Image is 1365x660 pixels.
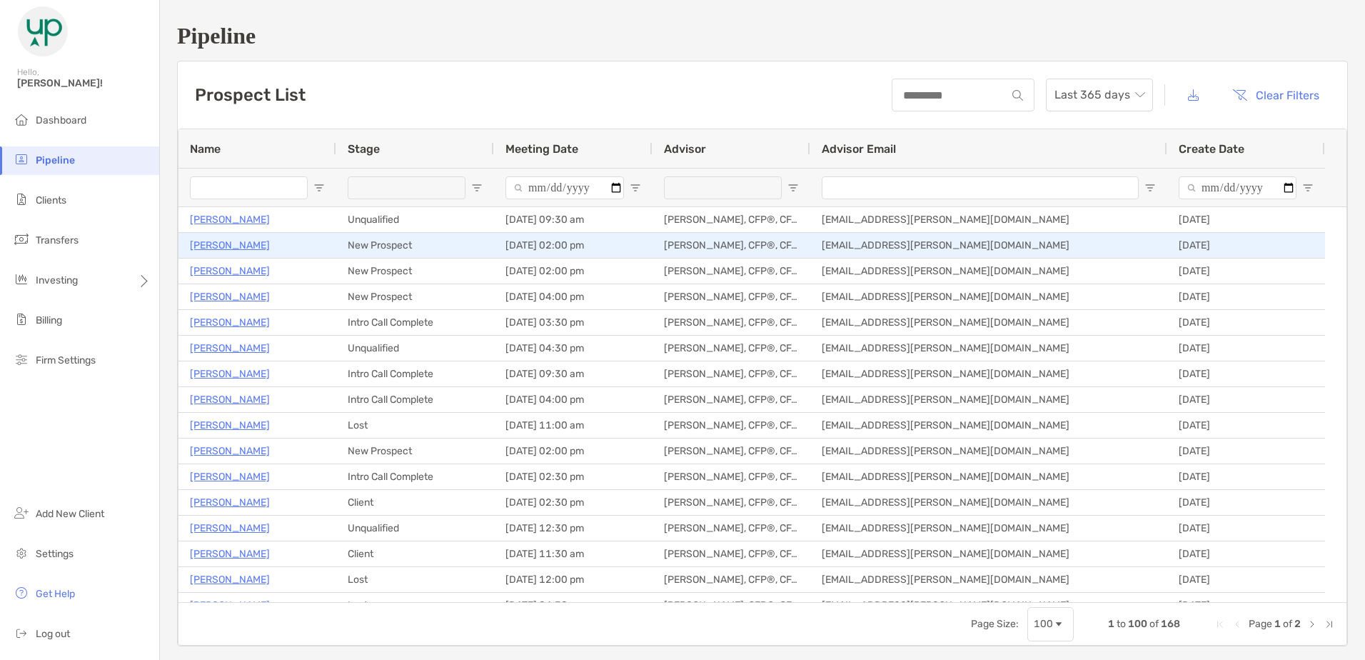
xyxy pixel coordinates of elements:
button: Open Filter Menu [1144,182,1156,194]
img: dashboard icon [13,111,30,128]
span: Clients [36,194,66,206]
button: Open Filter Menu [787,182,799,194]
img: logout icon [13,624,30,641]
div: Intro Call Complete [336,361,494,386]
span: of [1149,618,1159,630]
div: Lost [336,413,494,438]
p: [PERSON_NAME] [190,262,270,280]
div: Next Page [1306,619,1318,630]
div: New Prospect [336,233,494,258]
a: [PERSON_NAME] [190,288,270,306]
span: Investing [36,274,78,286]
img: billing icon [13,311,30,328]
div: Client [336,490,494,515]
div: [PERSON_NAME], CFP®, CFA®, CDFA® [653,233,810,258]
div: [EMAIL_ADDRESS][PERSON_NAME][DOMAIN_NAME] [810,207,1167,232]
div: 100 [1034,618,1053,630]
a: [PERSON_NAME] [190,442,270,460]
span: Settings [36,548,74,560]
div: Client [336,541,494,566]
div: Page Size: [971,618,1019,630]
div: [PERSON_NAME], CFP®, CFA®, CDFA® [653,361,810,386]
input: Advisor Email Filter Input [822,176,1139,199]
div: [EMAIL_ADDRESS][PERSON_NAME][DOMAIN_NAME] [810,233,1167,258]
div: [EMAIL_ADDRESS][PERSON_NAME][DOMAIN_NAME] [810,516,1167,541]
span: Meeting Date [505,142,578,156]
div: Page Size [1027,607,1074,641]
div: [DATE] [1167,284,1325,309]
span: 2 [1294,618,1301,630]
span: Advisor [664,142,706,156]
div: [DATE] 12:30 pm [494,516,653,541]
div: [PERSON_NAME], CFP®, CFA®, CDFA® [653,336,810,361]
div: [DATE] 04:30 pm [494,336,653,361]
div: [PERSON_NAME], CFP®, CFA®, CDFA® [653,567,810,592]
div: [DATE] 02:00 pm [494,439,653,464]
div: [DATE] 09:30 am [494,361,653,386]
p: [PERSON_NAME] [190,314,270,331]
div: [EMAIL_ADDRESS][PERSON_NAME][DOMAIN_NAME] [810,464,1167,489]
div: [PERSON_NAME], CFP®, CFA®, CDFA® [653,593,810,618]
div: [DATE] 02:30 pm [494,490,653,515]
div: Lost [336,567,494,592]
p: [PERSON_NAME] [190,211,270,229]
div: [DATE] 02:00 pm [494,233,653,258]
div: [EMAIL_ADDRESS][PERSON_NAME][DOMAIN_NAME] [810,593,1167,618]
a: [PERSON_NAME] [190,545,270,563]
div: Intro Call Complete [336,310,494,335]
div: [EMAIL_ADDRESS][PERSON_NAME][DOMAIN_NAME] [810,284,1167,309]
div: Lost [336,593,494,618]
div: Intro Call Complete [336,464,494,489]
div: [PERSON_NAME], CFP®, CFA®, CDFA® [653,207,810,232]
button: Open Filter Menu [471,182,483,194]
span: 100 [1128,618,1147,630]
h3: Prospect List [195,85,306,105]
span: Billing [36,314,62,326]
img: input icon [1012,90,1023,101]
div: [DATE] 04:00 pm [494,387,653,412]
div: [PERSON_NAME], CFP®, CFA®, CDFA® [653,259,810,284]
button: Open Filter Menu [313,182,325,194]
h1: Pipeline [177,23,1348,49]
div: Last Page [1324,619,1335,630]
div: [EMAIL_ADDRESS][PERSON_NAME][DOMAIN_NAME] [810,259,1167,284]
div: [PERSON_NAME], CFP®, CFA®, CDFA® [653,439,810,464]
div: [PERSON_NAME], CFP®, CFA®, CDFA® [653,516,810,541]
span: Pipeline [36,154,75,166]
img: transfers icon [13,231,30,248]
div: [DATE] [1167,361,1325,386]
div: [DATE] [1167,541,1325,566]
span: Name [190,142,221,156]
span: Transfers [36,234,79,246]
span: of [1283,618,1292,630]
input: Name Filter Input [190,176,308,199]
div: [DATE] [1167,464,1325,489]
a: [PERSON_NAME] [190,236,270,254]
span: [PERSON_NAME]! [17,77,151,89]
a: [PERSON_NAME] [190,339,270,357]
p: [PERSON_NAME] [190,391,270,409]
a: [PERSON_NAME] [190,468,270,486]
span: Advisor Email [822,142,896,156]
a: [PERSON_NAME] [190,519,270,537]
span: 1 [1274,618,1281,630]
div: [DATE] [1167,593,1325,618]
p: [PERSON_NAME] [190,571,270,589]
a: [PERSON_NAME] [190,494,270,511]
div: New Prospect [336,439,494,464]
div: [DATE] 11:00 am [494,413,653,438]
span: Dashboard [36,114,86,126]
div: [DATE] 03:30 pm [494,310,653,335]
div: Previous Page [1231,619,1243,630]
img: get-help icon [13,584,30,601]
img: firm-settings icon [13,351,30,368]
span: 1 [1108,618,1114,630]
div: Unqualified [336,336,494,361]
div: [EMAIL_ADDRESS][PERSON_NAME][DOMAIN_NAME] [810,541,1167,566]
